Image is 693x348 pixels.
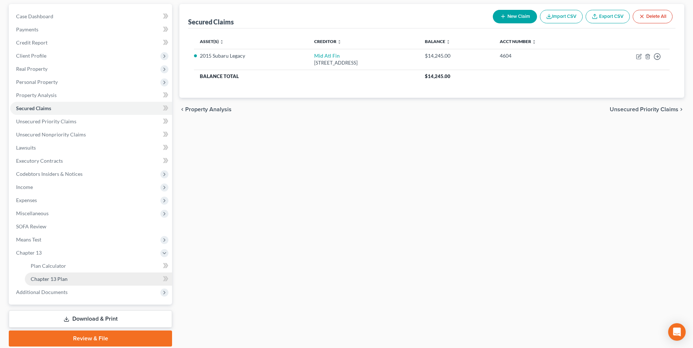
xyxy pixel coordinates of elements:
span: Unsecured Priority Claims [16,118,76,124]
a: Download & Print [9,310,172,328]
a: SOFA Review [10,220,172,233]
i: unfold_more [532,40,536,44]
span: Codebtors Insiders & Notices [16,171,83,177]
span: Chapter 13 [16,250,42,256]
a: Mid Atl Fin [314,53,340,59]
i: chevron_left [179,107,185,112]
div: [STREET_ADDRESS] [314,59,413,66]
span: Chapter 13 Plan [31,276,68,282]
a: Acct Number unfold_more [500,39,536,44]
button: Import CSV [540,10,583,23]
span: Lawsuits [16,144,36,151]
span: $14,245.00 [425,73,450,79]
a: Plan Calculator [25,259,172,272]
span: Miscellaneous [16,210,49,216]
span: Payments [16,26,38,32]
span: Additional Documents [16,289,68,295]
a: Executory Contracts [10,154,172,167]
div: $14,245.00 [425,52,488,59]
span: SOFA Review [16,223,46,229]
span: Personal Property [16,79,58,85]
a: Asset(s) unfold_more [200,39,224,44]
a: Payments [10,23,172,36]
span: Income [16,184,33,190]
i: chevron_right [678,107,684,112]
a: Chapter 13 Plan [25,272,172,286]
a: Export CSV [586,10,630,23]
i: unfold_more [337,40,342,44]
a: Balance unfold_more [425,39,450,44]
span: Unsecured Nonpriority Claims [16,131,86,138]
a: Case Dashboard [10,10,172,23]
a: Unsecured Priority Claims [10,115,172,128]
i: unfold_more [446,40,450,44]
span: Secured Claims [16,105,51,111]
span: Case Dashboard [16,13,53,19]
th: Balance Total [194,70,419,83]
span: Client Profile [16,53,46,59]
i: unfold_more [220,40,224,44]
span: Property Analysis [185,107,232,112]
button: chevron_left Property Analysis [179,107,232,112]
button: New Claim [493,10,537,23]
div: 4604 [500,52,585,59]
a: Property Analysis [10,89,172,102]
div: Secured Claims [188,18,234,26]
span: Plan Calculator [31,263,66,269]
span: Credit Report [16,39,47,46]
a: Lawsuits [10,141,172,154]
span: Real Property [16,66,47,72]
span: Property Analysis [16,92,57,98]
span: Expenses [16,197,37,203]
a: Unsecured Nonpriority Claims [10,128,172,141]
li: 2015 Subaru Legacy [200,52,302,59]
button: Unsecured Priority Claims chevron_right [610,107,684,112]
span: Executory Contracts [16,158,63,164]
a: Secured Claims [10,102,172,115]
a: Credit Report [10,36,172,49]
a: Creditor unfold_more [314,39,342,44]
button: Delete All [633,10,673,23]
div: Open Intercom Messenger [668,323,686,341]
span: Unsecured Priority Claims [610,107,678,112]
a: Review & File [9,330,172,347]
span: Means Test [16,236,41,243]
